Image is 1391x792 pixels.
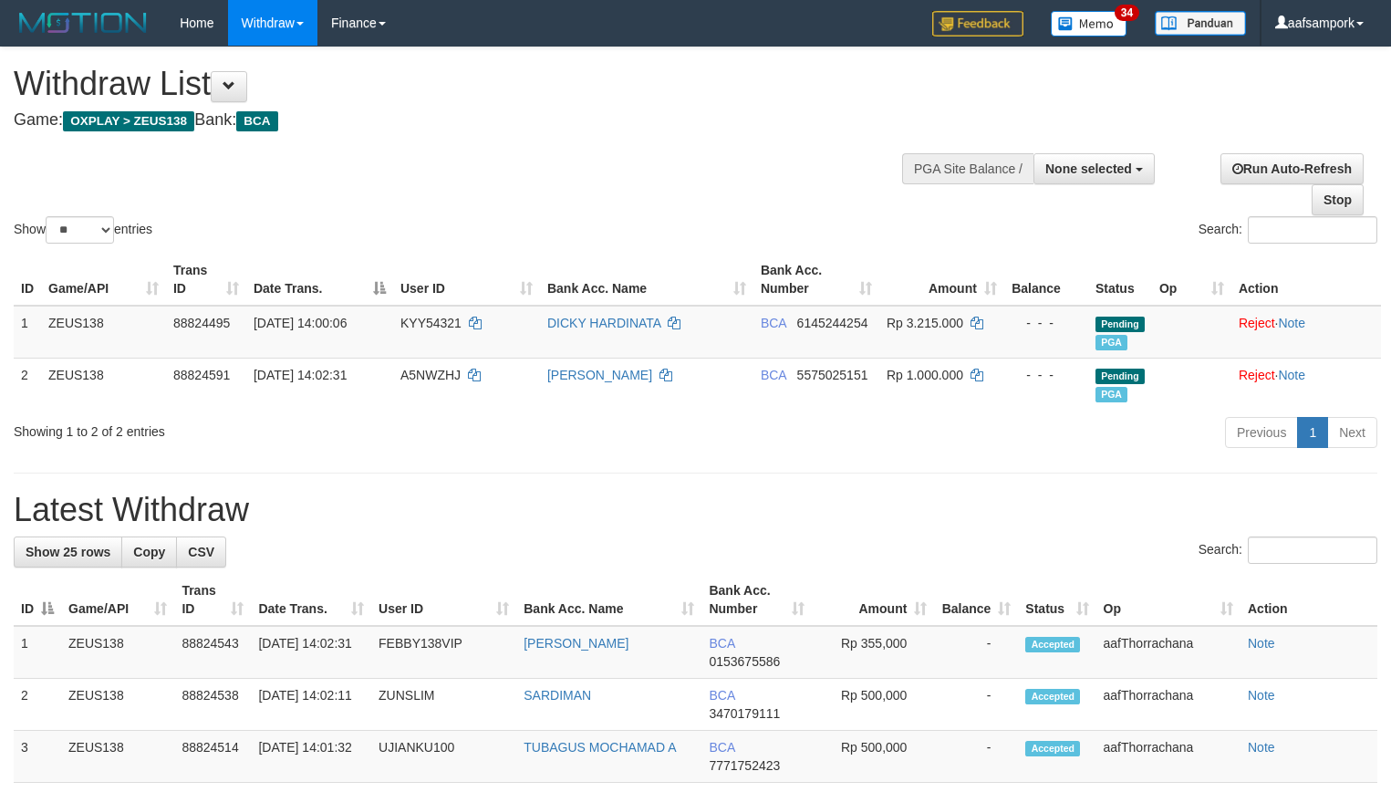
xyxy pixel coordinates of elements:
th: User ID: activate to sort column ascending [393,254,540,306]
th: Status: activate to sort column ascending [1018,574,1095,626]
span: 34 [1115,5,1139,21]
span: Copy 5575025151 to clipboard [797,368,868,382]
th: Status [1088,254,1152,306]
th: Game/API: activate to sort column ascending [41,254,166,306]
span: BCA [709,636,734,651]
a: Note [1278,368,1305,382]
th: Op: activate to sort column ascending [1152,254,1231,306]
span: Copy 3470179111 to clipboard [709,706,780,721]
td: · [1231,358,1381,410]
span: BCA [709,740,734,755]
td: aafThorrachana [1096,626,1240,679]
td: · [1231,306,1381,359]
img: MOTION_logo.png [14,9,152,36]
th: Bank Acc. Number: activate to sort column ascending [753,254,879,306]
div: - - - [1012,314,1081,332]
span: BCA [236,111,277,131]
td: FEBBY138VIP [371,626,516,679]
span: 88824495 [173,316,230,330]
a: TUBAGUS MOCHAMAD A [524,740,676,755]
td: - [934,679,1018,731]
span: Copy 0153675586 to clipboard [709,654,780,669]
h4: Game: Bank: [14,111,909,130]
td: 2 [14,679,61,731]
a: Note [1278,316,1305,330]
span: CSV [188,545,214,559]
span: Pending [1095,317,1145,332]
a: [PERSON_NAME] [524,636,628,651]
span: KYY54321 [400,316,462,330]
th: Date Trans.: activate to sort column ascending [251,574,371,626]
th: Balance: activate to sort column ascending [934,574,1018,626]
span: Rp 1.000.000 [887,368,963,382]
span: Marked by aafsolysreylen [1095,335,1127,350]
img: panduan.png [1155,11,1246,36]
td: ZEUS138 [41,306,166,359]
input: Search: [1248,537,1377,564]
select: Showentries [46,216,114,244]
th: Bank Acc. Name: activate to sort column ascending [540,254,753,306]
td: 3 [14,731,61,783]
h1: Withdraw List [14,66,909,102]
th: Trans ID: activate to sort column ascending [166,254,246,306]
td: ZEUS138 [61,626,174,679]
td: ZUNSLIM [371,679,516,731]
span: Copy [133,545,165,559]
th: Amount: activate to sort column ascending [812,574,935,626]
a: Note [1248,636,1275,651]
a: Previous [1225,417,1298,448]
span: BCA [761,316,786,330]
span: Copy 6145244254 to clipboard [797,316,868,330]
a: 1 [1297,417,1328,448]
th: Action [1240,574,1377,626]
td: - [934,731,1018,783]
th: Bank Acc. Name: activate to sort column ascending [516,574,701,626]
td: 1 [14,626,61,679]
a: Reject [1239,368,1275,382]
span: BCA [761,368,786,382]
th: Bank Acc. Number: activate to sort column ascending [701,574,811,626]
td: ZEUS138 [61,679,174,731]
th: Game/API: activate to sort column ascending [61,574,174,626]
th: Op: activate to sort column ascending [1096,574,1240,626]
span: A5NWZHJ [400,368,461,382]
h1: Latest Withdraw [14,492,1377,528]
span: Accepted [1025,741,1080,756]
span: 88824591 [173,368,230,382]
label: Search: [1199,537,1377,564]
td: Rp 500,000 [812,731,935,783]
td: 88824514 [174,731,251,783]
span: Copy 7771752423 to clipboard [709,758,780,773]
span: Marked by aafsolysreylen [1095,387,1127,402]
td: Rp 355,000 [812,626,935,679]
span: [DATE] 14:00:06 [254,316,347,330]
td: 88824538 [174,679,251,731]
td: 88824543 [174,626,251,679]
td: 2 [14,358,41,410]
td: UJIANKU100 [371,731,516,783]
th: ID: activate to sort column descending [14,574,61,626]
th: User ID: activate to sort column ascending [371,574,516,626]
div: - - - [1012,366,1081,384]
th: Balance [1004,254,1088,306]
td: ZEUS138 [41,358,166,410]
img: Feedback.jpg [932,11,1023,36]
td: [DATE] 14:01:32 [251,731,371,783]
td: aafThorrachana [1096,679,1240,731]
th: ID [14,254,41,306]
a: Stop [1312,184,1364,215]
a: Note [1248,740,1275,755]
img: Button%20Memo.svg [1051,11,1127,36]
a: Reject [1239,316,1275,330]
button: None selected [1033,153,1155,184]
input: Search: [1248,216,1377,244]
label: Show entries [14,216,152,244]
td: 1 [14,306,41,359]
a: SARDIMAN [524,688,591,703]
a: [PERSON_NAME] [547,368,652,382]
span: BCA [709,688,734,703]
span: OXPLAY > ZEUS138 [63,111,194,131]
th: Date Trans.: activate to sort column descending [246,254,393,306]
a: Show 25 rows [14,537,122,568]
a: CSV [176,537,226,568]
